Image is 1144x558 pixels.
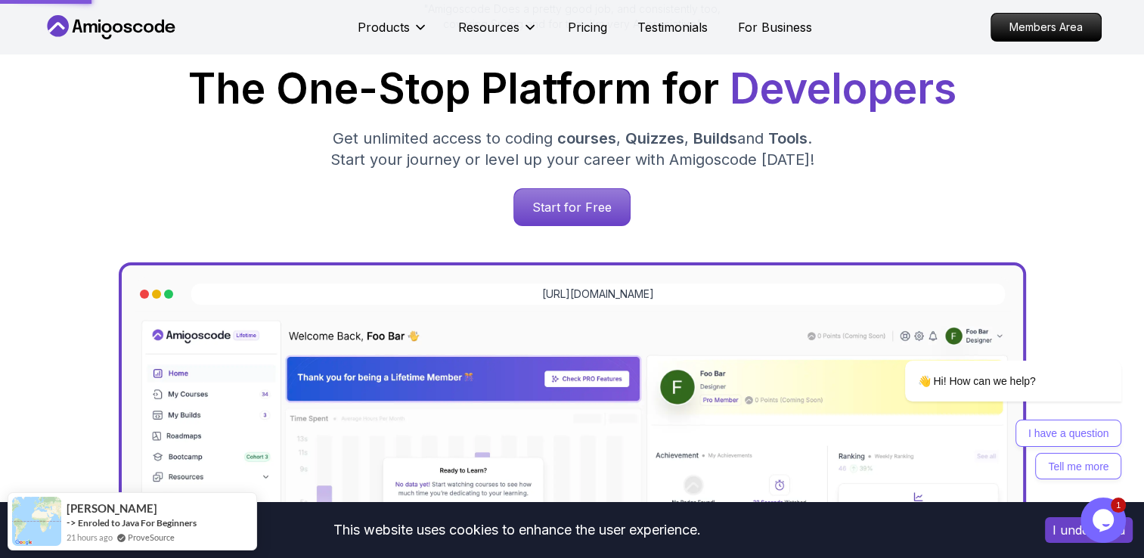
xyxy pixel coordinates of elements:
button: Resources [458,18,538,48]
button: Products [358,18,428,48]
iframe: chat widget [1080,498,1129,543]
span: 21 hours ago [67,531,113,544]
span: [PERSON_NAME] [67,502,157,515]
a: Enroled to Java For Beginners [78,517,197,529]
span: Quizzes [625,129,684,147]
p: Resources [458,18,519,36]
p: Start for Free [514,189,630,225]
a: For Business [738,18,812,36]
a: Members Area [991,13,1102,42]
span: Developers [730,64,956,113]
a: ProveSource [128,531,175,544]
span: Builds [693,129,737,147]
a: Pricing [568,18,607,36]
a: Testimonials [637,18,708,36]
span: Tools [768,129,808,147]
img: provesource social proof notification image [12,497,61,546]
span: courses [557,129,616,147]
span: -> [67,516,76,529]
p: Products [358,18,410,36]
a: Start for Free [513,188,631,226]
button: Accept cookies [1045,517,1133,543]
p: Get unlimited access to coding , , and . Start your journey or level up your career with Amigosco... [318,128,826,170]
a: [URL][DOMAIN_NAME] [542,287,654,302]
div: This website uses cookies to enhance the user experience. [11,513,1022,547]
h1: The One-Stop Platform for [55,68,1090,110]
p: Members Area [991,14,1101,41]
iframe: chat widget [857,242,1129,490]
